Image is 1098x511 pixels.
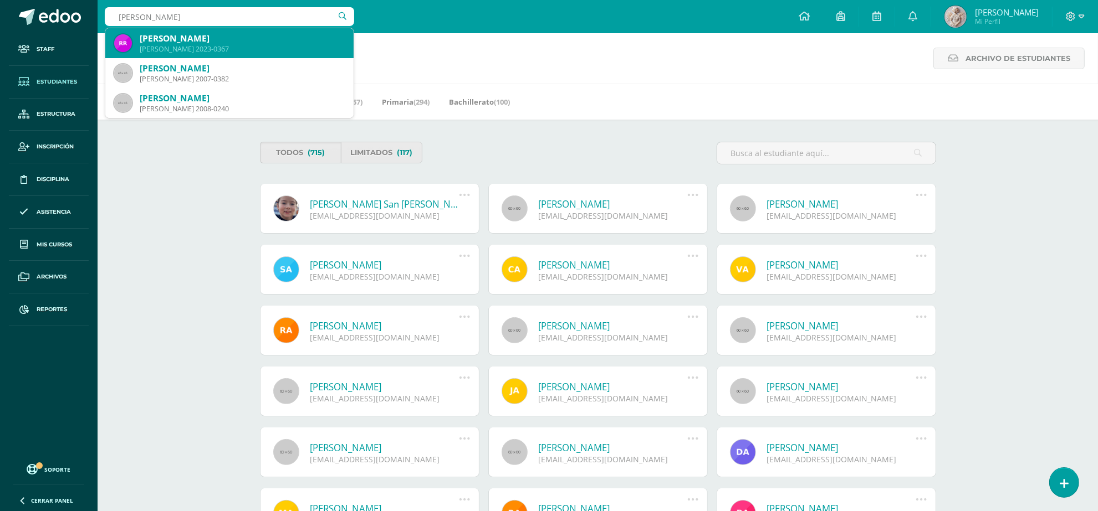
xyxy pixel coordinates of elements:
div: [EMAIL_ADDRESS][DOMAIN_NAME] [539,210,688,221]
span: (117) [397,142,412,163]
span: Estructura [37,110,75,118]
div: [PERSON_NAME] [140,33,345,44]
span: Mis cursos [37,240,72,249]
div: [EMAIL_ADDRESS][DOMAIN_NAME] [767,454,916,464]
div: [EMAIL_ADDRESS][DOMAIN_NAME] [539,332,688,343]
a: Primaria(294) [382,93,430,111]
a: Estructura [9,99,89,131]
a: [PERSON_NAME] [539,441,688,454]
span: Asistencia [37,208,71,216]
div: [EMAIL_ADDRESS][DOMAIN_NAME] [310,454,459,464]
span: (100) [494,97,510,107]
a: [PERSON_NAME] [310,259,459,271]
a: [PERSON_NAME] [767,198,916,210]
div: [EMAIL_ADDRESS][DOMAIN_NAME] [310,271,459,282]
a: Asistencia [9,196,89,229]
span: Disciplina [37,175,69,184]
a: Archivo de Estudiantes [933,48,1085,69]
div: [PERSON_NAME] 2007-0382 [140,74,345,84]
input: Busca un usuario... [105,7,354,26]
span: (294) [413,97,430,107]
a: [PERSON_NAME] San [PERSON_NAME] [310,198,459,210]
div: [EMAIL_ADDRESS][DOMAIN_NAME] [767,393,916,404]
a: [PERSON_NAME] [767,319,916,332]
div: [EMAIL_ADDRESS][DOMAIN_NAME] [767,210,916,221]
a: Bachillerato(100) [449,93,510,111]
div: [PERSON_NAME] [140,63,345,74]
a: Mis cursos [9,229,89,261]
a: [PERSON_NAME] [539,380,688,393]
img: 0721312b14301b3cebe5de6252ad211a.png [944,6,967,28]
img: 45x45 [114,64,132,82]
span: [PERSON_NAME] [975,7,1039,18]
span: Mi Perfil [975,17,1039,26]
input: Busca al estudiante aquí... [717,142,936,164]
span: Reportes [37,305,67,314]
a: [PERSON_NAME] [539,259,688,271]
span: Soporte [45,466,71,473]
div: [EMAIL_ADDRESS][DOMAIN_NAME] [310,393,459,404]
img: 37a22bb8e52281d0bfaa3dd636b26253.png [114,34,132,52]
div: [EMAIL_ADDRESS][DOMAIN_NAME] [539,454,688,464]
a: [PERSON_NAME] [310,441,459,454]
span: Cerrar panel [31,497,73,504]
div: [PERSON_NAME] [140,92,345,104]
div: [EMAIL_ADDRESS][DOMAIN_NAME] [539,393,688,404]
a: [PERSON_NAME] [767,380,916,393]
div: [EMAIL_ADDRESS][DOMAIN_NAME] [539,271,688,282]
span: Staff [37,45,54,54]
a: [PERSON_NAME] [310,319,459,332]
a: [PERSON_NAME] [310,380,459,393]
a: Inscripción [9,131,89,163]
div: [PERSON_NAME] 2008-0240 [140,104,345,113]
a: Archivos [9,261,89,293]
a: [PERSON_NAME] [539,198,688,210]
span: Inscripción [37,142,74,151]
a: [PERSON_NAME] [767,441,916,454]
a: [PERSON_NAME] [767,259,916,271]
div: [EMAIL_ADDRESS][DOMAIN_NAME] [310,210,459,221]
div: [EMAIL_ADDRESS][DOMAIN_NAME] [767,332,916,343]
div: [EMAIL_ADDRESS][DOMAIN_NAME] [310,332,459,343]
img: 45x45 [114,94,132,112]
a: Disciplina [9,163,89,196]
span: (157) [346,97,362,107]
div: [PERSON_NAME] 2023-0367 [140,44,345,54]
a: Estudiantes [9,66,89,99]
a: Limitados(117) [341,142,422,163]
span: Archivos [37,272,67,281]
span: Estudiantes [37,78,77,86]
a: Staff [9,33,89,66]
a: [PERSON_NAME] [539,319,688,332]
span: Archivo de Estudiantes [966,48,1070,69]
a: Todos(715) [260,142,341,163]
div: [EMAIL_ADDRESS][DOMAIN_NAME] [767,271,916,282]
a: Reportes [9,293,89,326]
span: (715) [308,142,325,163]
a: Soporte [13,461,84,476]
